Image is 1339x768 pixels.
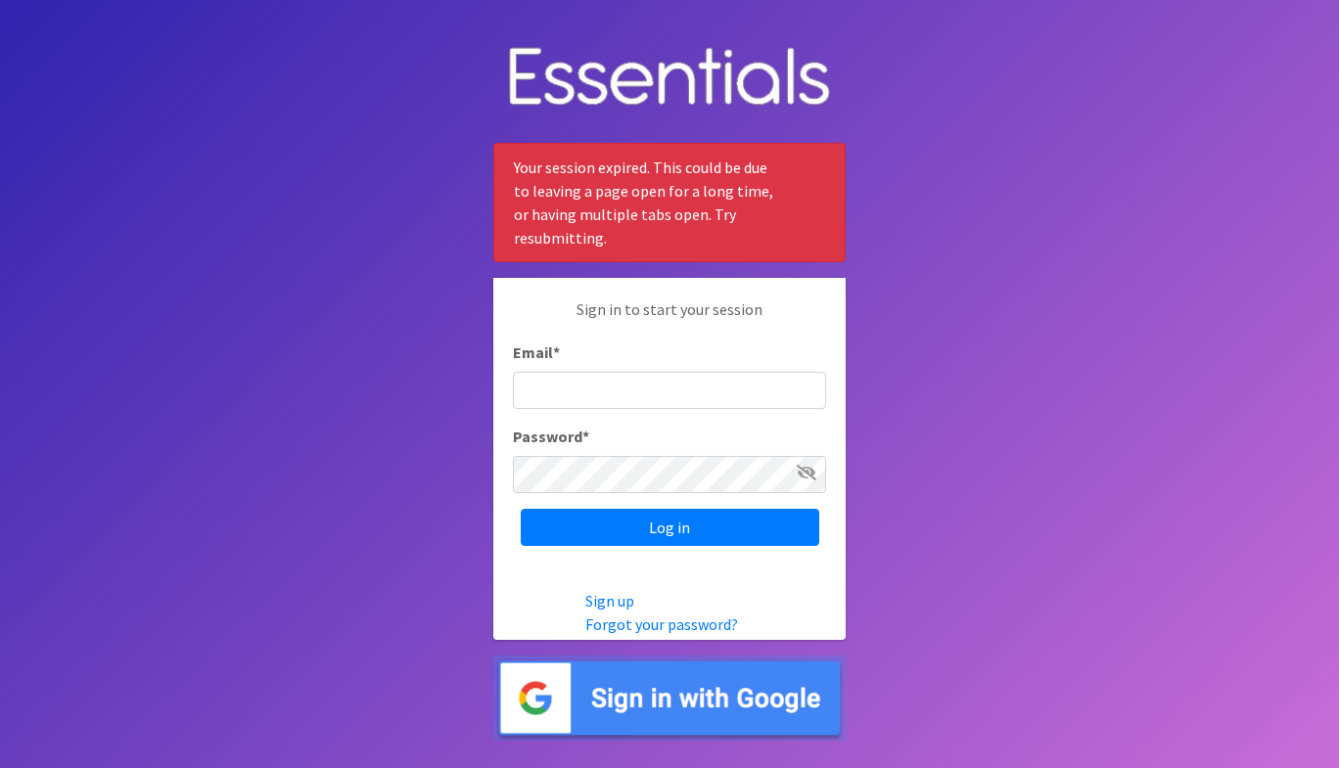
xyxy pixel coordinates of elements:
label: Email [513,340,560,364]
a: Forgot your password? [585,614,738,634]
img: Sign in with Google [493,655,846,741]
abbr: required [582,427,589,446]
abbr: required [553,342,560,362]
label: Password [513,425,589,448]
a: Sign up [585,591,634,610]
div: Your session expired. This could be due to leaving a page open for a long time, or having multipl... [493,143,846,262]
input: Log in [521,509,819,546]
img: Human Essentials [493,27,846,128]
p: Sign in to start your session [513,297,826,340]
